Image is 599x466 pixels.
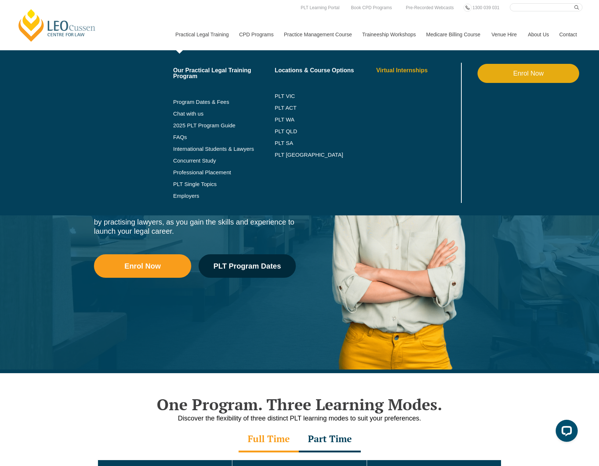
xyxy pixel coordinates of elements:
a: PLT QLD [275,128,376,134]
a: Program Dates & Fees [173,99,275,105]
a: Practical Legal Training [170,19,234,50]
a: Pre-Recorded Webcasts [404,4,456,12]
a: CPD Programs [233,19,278,50]
a: FAQs [173,134,275,140]
a: PLT Learning Portal [299,4,341,12]
a: PLT [GEOGRAPHIC_DATA] [275,152,376,158]
a: Contact [554,19,582,50]
span: PLT Program Dates [213,262,281,270]
a: Traineeship Workshops [357,19,421,50]
span: Enrol Now [124,262,161,270]
a: Chat with us [173,111,275,117]
div: Learn in a simulated law firm environment and be mentored by practising lawyers, as you gain the ... [94,208,296,236]
iframe: LiveChat chat widget [550,417,581,448]
a: Professional Placement [173,170,275,175]
a: Venue Hire [486,19,522,50]
p: Discover the flexibility of three distinct PLT learning modes to suit your preferences. [90,414,509,423]
a: Our Practical Legal Training Program [173,68,275,79]
a: Enrol Now [94,254,191,278]
a: PLT ACT [275,105,376,111]
a: PLT Program Dates [199,254,296,278]
a: 2025 PLT Program Guide [173,123,257,128]
a: PLT VIC [275,93,376,99]
a: Virtual Internships [376,68,460,73]
a: 1300 039 031 [471,4,501,12]
a: Concurrent Study [173,158,275,164]
a: International Students & Lawyers [173,146,275,152]
a: [PERSON_NAME] Centre for Law [17,8,98,43]
a: Enrol Now [478,64,579,83]
a: Medicare Billing Course [421,19,486,50]
h2: One Program. Three Learning Modes. [90,395,509,414]
a: Locations & Course Options [275,68,376,73]
span: 1300 039 031 [472,5,499,10]
a: About Us [522,19,554,50]
div: Part Time [299,427,361,452]
a: PLT WA [275,117,358,123]
a: PLT Single Topics [173,181,275,187]
div: Full Time [239,427,299,452]
a: Book CPD Programs [349,4,393,12]
a: Employers [173,193,275,199]
a: Practice Management Course [279,19,357,50]
a: PLT SA [275,140,376,146]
